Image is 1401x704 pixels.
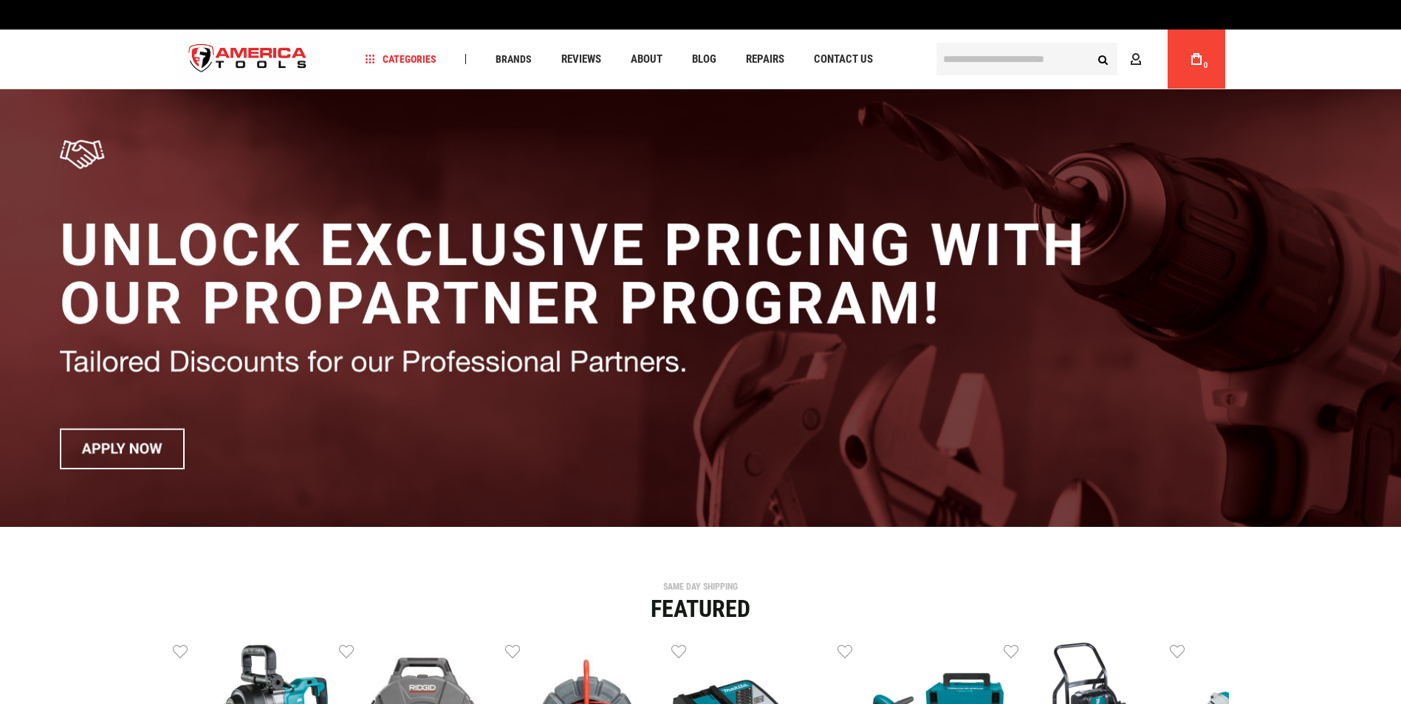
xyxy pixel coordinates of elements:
[624,49,669,69] a: About
[739,49,791,69] a: Repairs
[366,54,436,64] span: Categories
[1204,61,1208,69] span: 0
[561,54,601,65] span: Reviews
[496,54,532,64] span: Brands
[685,49,723,69] a: Blog
[489,49,538,69] a: Brands
[692,54,716,65] span: Blog
[1182,30,1210,89] a: 0
[1089,45,1117,73] button: Search
[555,49,608,69] a: Reviews
[177,32,320,87] a: store logo
[746,54,784,65] span: Repairs
[814,54,873,65] span: Contact Us
[359,49,443,69] a: Categories
[173,582,1229,591] div: SAME DAY SHIPPING
[807,49,880,69] a: Contact Us
[177,32,320,87] img: America Tools
[173,597,1229,621] div: Featured
[631,54,662,65] span: About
